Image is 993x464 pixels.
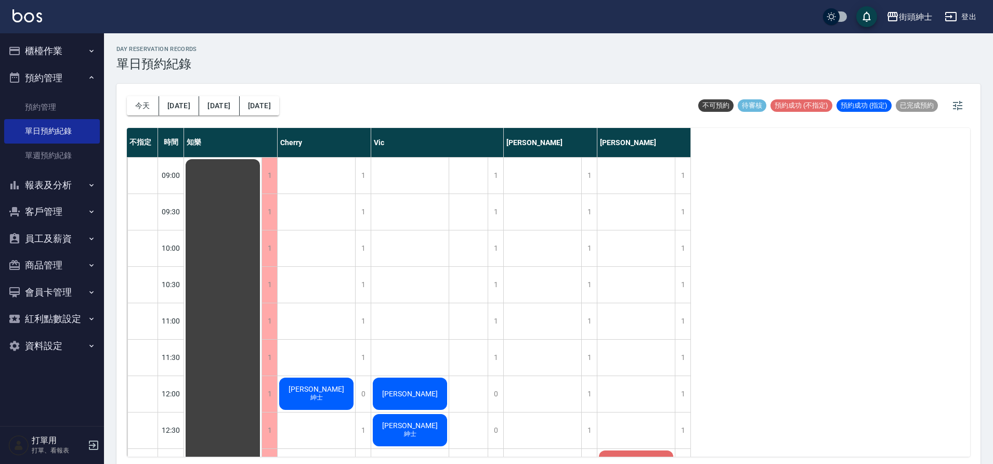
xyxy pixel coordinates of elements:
span: 預約成功 (不指定) [770,101,832,110]
button: 商品管理 [4,252,100,279]
button: [DATE] [159,96,199,115]
div: 1 [581,376,597,412]
span: 已完成預約 [896,101,938,110]
div: 1 [262,340,277,376]
div: 0 [355,376,371,412]
div: 1 [488,267,503,303]
button: [DATE] [199,96,239,115]
div: 1 [675,413,690,448]
div: [PERSON_NAME] [597,128,691,157]
div: 1 [488,158,503,194]
button: save [856,6,877,27]
div: 1 [488,303,503,339]
div: 1 [262,413,277,448]
div: 10:30 [158,266,184,303]
div: 1 [675,340,690,376]
a: 單日預約紀錄 [4,119,100,143]
div: 1 [581,267,597,303]
div: 0 [488,413,503,448]
div: 1 [262,194,277,230]
div: 1 [581,413,597,448]
span: 紳士 [308,393,325,402]
h2: day Reservation records [116,46,197,53]
div: 1 [675,194,690,230]
a: 預約管理 [4,95,100,119]
div: 1 [675,267,690,303]
span: 預約成功 (指定) [837,101,892,110]
div: 1 [675,230,690,266]
div: 09:30 [158,194,184,230]
div: 1 [581,303,597,339]
button: [DATE] [240,96,279,115]
div: 1 [355,158,371,194]
span: 紳士 [402,430,419,439]
div: 1 [581,230,597,266]
button: 櫃檯作業 [4,37,100,65]
span: [PERSON_NAME] [380,421,440,430]
div: 1 [355,194,371,230]
div: 1 [262,230,277,266]
div: 1 [262,376,277,412]
button: 會員卡管理 [4,279,100,306]
div: 11:00 [158,303,184,339]
div: [PERSON_NAME] [504,128,597,157]
div: 1 [355,340,371,376]
div: 09:00 [158,157,184,194]
button: 資料設定 [4,332,100,359]
h5: 打單用 [32,435,85,446]
div: 1 [355,303,371,339]
div: 1 [488,230,503,266]
div: 1 [262,303,277,339]
img: Logo [12,9,42,22]
button: 街頭紳士 [882,6,936,28]
span: [PERSON_NAME] [380,390,440,398]
button: 員工及薪資 [4,225,100,252]
div: 知樂 [184,128,278,157]
div: 1 [355,230,371,266]
img: Person [8,435,29,456]
div: 1 [488,194,503,230]
div: 1 [355,267,371,303]
button: 紅利點數設定 [4,305,100,332]
div: 1 [262,158,277,194]
div: 10:00 [158,230,184,266]
div: 11:30 [158,339,184,376]
div: 1 [355,413,371,448]
div: 12:30 [158,412,184,448]
div: 1 [581,194,597,230]
div: 不指定 [127,128,158,157]
span: 待審核 [738,101,766,110]
div: 1 [581,158,597,194]
button: 預約管理 [4,65,100,92]
button: 客戶管理 [4,198,100,225]
p: 打單、看報表 [32,446,85,455]
div: 時間 [158,128,184,157]
div: 0 [488,376,503,412]
a: 單週預約紀錄 [4,144,100,167]
div: 1 [488,340,503,376]
div: 1 [581,340,597,376]
span: 不可預約 [698,101,734,110]
div: 1 [675,303,690,339]
div: 12:00 [158,376,184,412]
div: 1 [675,376,690,412]
h3: 單日預約紀錄 [116,57,197,71]
div: Vic [371,128,504,157]
button: 今天 [127,96,159,115]
div: 1 [675,158,690,194]
button: 登出 [940,7,981,27]
div: Cherry [278,128,371,157]
div: 街頭紳士 [899,10,932,23]
span: [PERSON_NAME] [286,385,346,393]
div: 1 [262,267,277,303]
button: 報表及分析 [4,172,100,199]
